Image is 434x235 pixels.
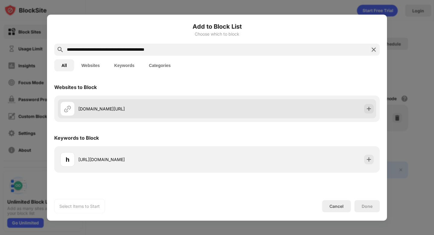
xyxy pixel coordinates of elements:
[54,84,97,90] div: Websites to Block
[64,105,71,112] img: url.svg
[59,203,100,209] div: Select Items to Start
[54,22,380,31] h6: Add to Block List
[78,156,217,163] div: [URL][DOMAIN_NAME]
[142,59,178,71] button: Categories
[54,59,74,71] button: All
[107,59,142,71] button: Keywords
[78,106,217,112] div: [DOMAIN_NAME][URL]
[57,46,64,53] img: search.svg
[370,46,377,53] img: search-close
[66,155,69,164] div: h
[74,59,107,71] button: Websites
[362,204,373,208] div: Done
[54,31,380,36] div: Choose which to block
[329,204,344,209] div: Cancel
[54,135,99,141] div: Keywords to Block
